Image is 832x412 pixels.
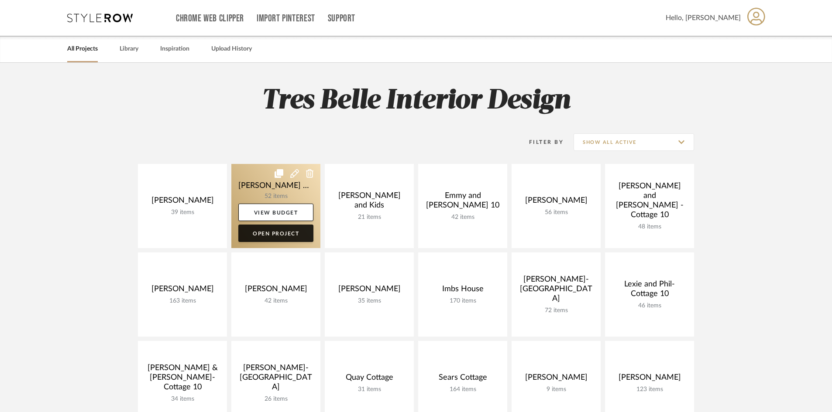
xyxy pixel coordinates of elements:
[332,386,407,393] div: 31 items
[519,275,594,307] div: [PERSON_NAME]- [GEOGRAPHIC_DATA]
[425,297,500,305] div: 170 items
[211,43,252,55] a: Upload History
[612,279,687,302] div: Lexie and Phil-Cottage 10
[332,284,407,297] div: [PERSON_NAME]
[612,302,687,310] div: 46 items
[238,363,313,395] div: [PERSON_NAME]-[GEOGRAPHIC_DATA]
[238,284,313,297] div: [PERSON_NAME]
[425,386,500,393] div: 164 items
[238,297,313,305] div: 42 items
[145,209,220,216] div: 39 items
[332,297,407,305] div: 35 items
[518,138,564,146] div: Filter By
[612,223,687,231] div: 48 items
[102,85,730,117] h2: Tres Belle Interior Design
[176,15,244,22] a: Chrome Web Clipper
[257,15,315,22] a: Import Pinterest
[145,284,220,297] div: [PERSON_NAME]
[67,43,98,55] a: All Projects
[425,214,500,221] div: 42 items
[238,395,313,403] div: 26 items
[332,191,407,214] div: [PERSON_NAME] and Kids
[145,363,220,395] div: [PERSON_NAME] & [PERSON_NAME]-Cottage 10
[332,214,407,221] div: 21 items
[519,196,594,209] div: [PERSON_NAME]
[519,209,594,216] div: 56 items
[425,191,500,214] div: Emmy and [PERSON_NAME] 10
[160,43,189,55] a: Inspiration
[519,307,594,314] div: 72 items
[145,196,220,209] div: [PERSON_NAME]
[519,373,594,386] div: [PERSON_NAME]
[519,386,594,393] div: 9 items
[332,373,407,386] div: Quay Cottage
[612,181,687,223] div: [PERSON_NAME] and [PERSON_NAME] -Cottage 10
[238,204,313,221] a: View Budget
[238,225,313,242] a: Open Project
[612,386,687,393] div: 123 items
[666,13,741,23] span: Hello, [PERSON_NAME]
[120,43,138,55] a: Library
[145,297,220,305] div: 163 items
[425,284,500,297] div: Imbs House
[425,373,500,386] div: Sears Cottage
[145,395,220,403] div: 34 items
[612,373,687,386] div: [PERSON_NAME]
[328,15,355,22] a: Support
